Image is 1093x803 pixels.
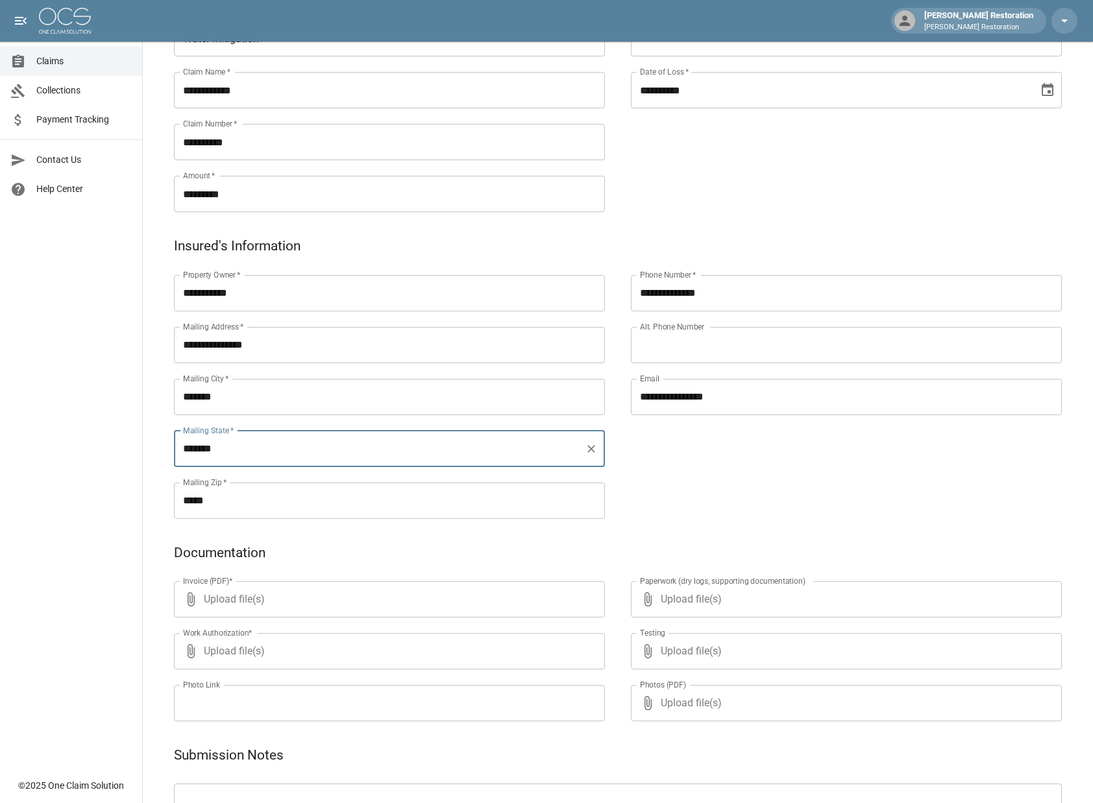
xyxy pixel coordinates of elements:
span: Upload file(s) [661,685,1027,721]
button: Clear [582,440,600,458]
label: Mailing State [183,425,234,436]
span: Upload file(s) [204,633,570,669]
div: [PERSON_NAME] Restoration [919,9,1038,32]
label: Work Authorization* [183,627,252,638]
label: Email [640,373,659,384]
label: Photo Link [183,679,220,690]
div: © 2025 One Claim Solution [18,779,124,792]
label: Testing [640,627,665,638]
span: Upload file(s) [204,581,570,617]
span: Claims [36,54,132,68]
label: Photos (PDF) [640,679,686,690]
span: Upload file(s) [661,633,1027,669]
label: Paperwork (dry logs, supporting documentation) [640,575,805,586]
label: Date of Loss [640,66,689,77]
label: Property Owner [183,269,241,280]
span: Contact Us [36,153,132,167]
label: Claim Number [183,118,237,129]
label: Phone Number [640,269,696,280]
label: Invoice (PDF)* [183,575,233,586]
button: Choose date, selected date is Aug 21, 2025 [1035,77,1061,103]
label: Mailing City [183,373,229,384]
img: ocs-logo-white-transparent.png [39,8,91,34]
span: Help Center [36,182,132,196]
span: Collections [36,84,132,97]
label: Alt. Phone Number [640,321,704,332]
p: [PERSON_NAME] Restoration [924,22,1033,33]
span: Payment Tracking [36,113,132,126]
label: Amount [183,170,215,181]
button: open drawer [8,8,34,34]
label: Mailing Address [183,321,243,332]
span: Upload file(s) [661,581,1027,617]
label: Mailing Zip [183,477,227,488]
label: Claim Name [183,66,230,77]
